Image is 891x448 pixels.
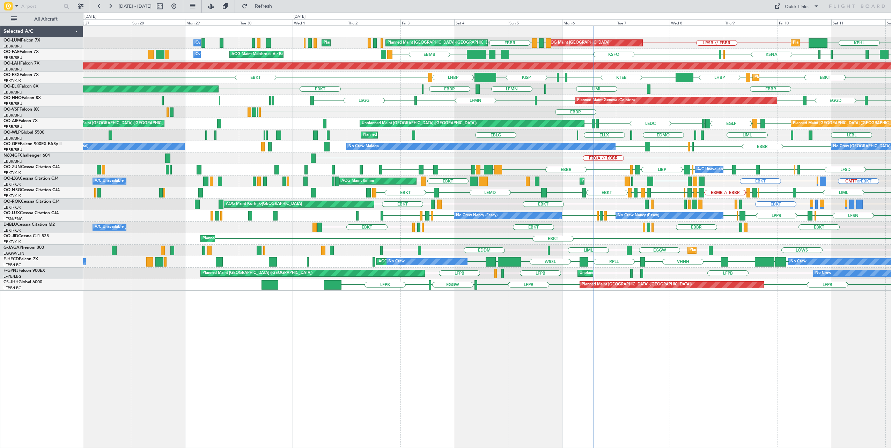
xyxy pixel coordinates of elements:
div: Unplanned Maint [GEOGRAPHIC_DATA] ([GEOGRAPHIC_DATA]) [580,268,694,278]
a: LFPB/LBG [3,285,22,291]
div: Thu 9 [724,19,778,25]
div: Planned Maint [GEOGRAPHIC_DATA] ([GEOGRAPHIC_DATA]) [202,268,312,278]
span: OO-LUX [3,211,20,215]
span: CS-JHH [3,280,19,284]
button: Quick Links [771,1,823,12]
a: N604GFChallenger 604 [3,154,50,158]
a: CS-JHHGlobal 6000 [3,280,42,284]
div: Mon 6 [562,19,616,25]
span: OO-ELK [3,84,19,89]
a: EBBR/BRU [3,55,22,60]
div: Unplanned Maint [GEOGRAPHIC_DATA] ([GEOGRAPHIC_DATA]) [362,118,477,129]
div: Planned Maint Milan (Linate) [363,130,413,140]
a: EBBR/BRU [3,67,22,72]
a: EBBR/BRU [3,113,22,118]
span: [DATE] - [DATE] [119,3,152,9]
div: Planned Maint [GEOGRAPHIC_DATA] ([GEOGRAPHIC_DATA]) [66,118,176,129]
span: OO-GPE [3,142,20,146]
div: Planned Maint [GEOGRAPHIC_DATA] ([GEOGRAPHIC_DATA] National) [324,38,450,48]
span: OO-LXA [3,177,20,181]
span: OO-LUM [3,38,21,43]
a: EBBR/BRU [3,90,22,95]
div: No Crew [389,256,405,267]
span: All Aircraft [18,17,74,22]
a: OO-GPEFalcon 900EX EASy II [3,142,61,146]
div: Owner Melsbroek Air Base [196,49,243,60]
div: Planned Maint [GEOGRAPHIC_DATA] ([GEOGRAPHIC_DATA]) [582,279,692,290]
span: OO-LAH [3,61,20,66]
div: Sat 27 [77,19,131,25]
a: OO-ELKFalcon 8X [3,84,38,89]
a: OO-NSGCessna Citation CJ4 [3,188,60,192]
span: OO-ZUN [3,165,21,169]
span: OO-HHO [3,96,22,100]
span: F-GPNJ [3,269,19,273]
a: OO-ROKCessna Citation CJ4 [3,200,60,204]
a: OO-LUXCessna Citation CJ4 [3,211,59,215]
span: OO-JID [3,234,18,238]
a: LFSN/ENC [3,216,23,222]
a: EBKT/KJK [3,170,21,176]
div: Fri 3 [400,19,454,25]
div: Sat 11 [831,19,885,25]
div: AOG Maint [GEOGRAPHIC_DATA] [548,38,609,48]
a: LFPB/LBG [3,274,22,279]
div: No Crew [815,268,831,278]
div: [DATE] [294,14,305,20]
a: OO-WLPGlobal 5500 [3,130,44,135]
a: OO-FSXFalcon 7X [3,73,39,77]
div: Quick Links [785,3,809,10]
span: OO-NSG [3,188,21,192]
a: OO-JIDCessna CJ1 525 [3,234,49,238]
div: Planned Maint [GEOGRAPHIC_DATA] ([GEOGRAPHIC_DATA]) [690,245,800,255]
a: D-IBLUCessna Citation M2 [3,223,55,227]
a: G-JAGAPhenom 300 [3,246,44,250]
a: OO-LUMFalcon 7X [3,38,40,43]
div: Tue 7 [616,19,670,25]
span: OO-FSX [3,73,20,77]
a: EGGW/LTN [3,251,24,256]
div: No Crew [790,256,807,267]
div: Sun 5 [508,19,562,25]
a: EBKT/KJK [3,205,21,210]
div: Wed 8 [670,19,723,25]
div: No Crew Nancy (Essey) [618,210,659,221]
a: F-HECDFalcon 7X [3,257,38,261]
a: EBKT/KJK [3,228,21,233]
a: OO-VSFFalcon 8X [3,107,39,112]
span: OO-AIE [3,119,19,123]
span: G-JAGA [3,246,20,250]
div: Wed 1 [293,19,346,25]
a: OO-AIEFalcon 7X [3,119,38,123]
div: Planned Maint Kortrijk-[GEOGRAPHIC_DATA] [582,176,663,186]
a: OO-FAEFalcon 7X [3,50,39,54]
span: D-IBLU [3,223,17,227]
div: Planned Maint Kortrijk-[GEOGRAPHIC_DATA] [202,233,284,244]
a: OO-ZUNCessna Citation CJ4 [3,165,60,169]
button: Refresh [238,1,280,12]
div: No Crew Malaga [348,141,379,152]
button: All Aircraft [8,14,76,25]
a: EBKT/KJK [3,182,21,187]
div: Thu 2 [347,19,400,25]
span: OO-VSF [3,107,20,112]
a: EBBR/BRU [3,101,22,106]
div: Planned Maint Kortrijk-[GEOGRAPHIC_DATA] [754,72,836,83]
span: OO-ROK [3,200,21,204]
a: EBBR/BRU [3,44,22,49]
a: LFPB/LBG [3,262,22,268]
span: OO-FAE [3,50,20,54]
a: OO-LXACessna Citation CJ4 [3,177,59,181]
a: EBBR/BRU [3,159,22,164]
div: [DATE] [84,14,96,20]
a: OO-LAHFalcon 7X [3,61,39,66]
a: EBBR/BRU [3,147,22,152]
span: Refresh [249,4,278,9]
a: EBBR/BRU [3,136,22,141]
div: Mon 29 [185,19,239,25]
div: A/C Unavailable [GEOGRAPHIC_DATA]-[GEOGRAPHIC_DATA] [95,222,206,232]
div: Planned Maint Geneva (Cointrin) [577,95,635,106]
div: Fri 10 [778,19,831,25]
a: EBBR/BRU [3,124,22,129]
a: F-GPNJFalcon 900EX [3,269,45,273]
